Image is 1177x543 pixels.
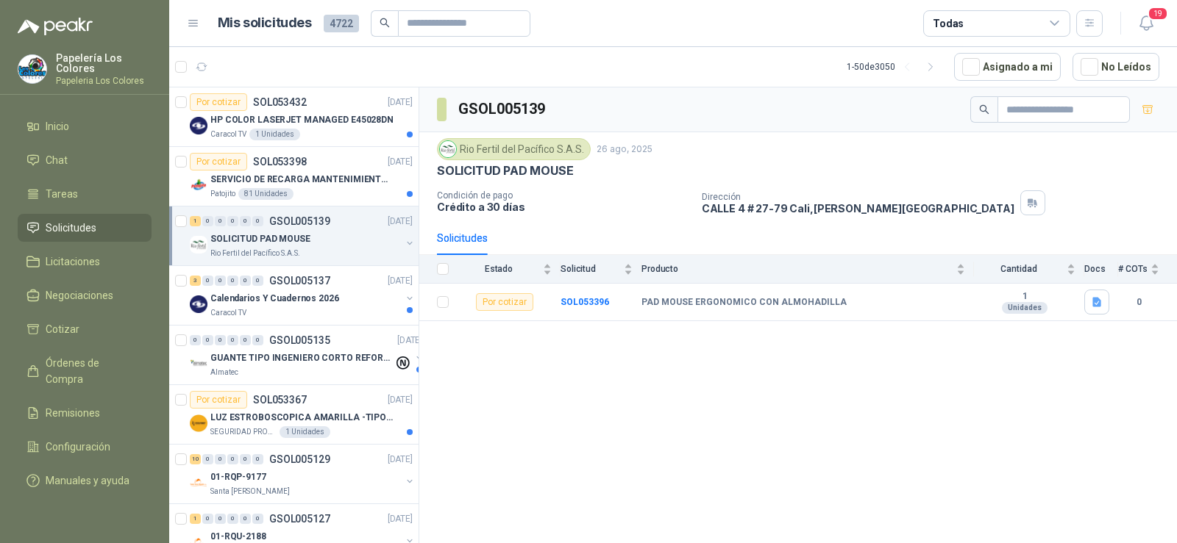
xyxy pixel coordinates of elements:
[702,202,1014,215] p: CALLE 4 # 27-79 Cali , [PERSON_NAME][GEOGRAPHIC_DATA]
[190,355,207,373] img: Company Logo
[269,276,330,286] p: GSOL005137
[190,454,201,464] div: 10
[437,201,690,213] p: Crédito a 30 días
[210,426,277,438] p: SEGURIDAD PROVISER LTDA
[210,411,394,425] p: LUZ ESTROBOSCOPICA AMARILLA -TIPO BALA
[210,248,300,259] p: Rio Fertil del Pacífico S.A.S.
[18,18,93,35] img: Logo peakr
[18,399,152,427] a: Remisiones
[388,512,413,526] p: [DATE]
[46,439,110,455] span: Configuración
[388,96,413,109] p: [DATE]
[1148,7,1168,21] span: 19
[269,454,330,464] p: GSOL005129
[1084,255,1118,284] th: Docs
[202,335,213,345] div: 0
[641,255,974,284] th: Producto
[190,236,207,253] img: Company Logo
[397,334,422,348] p: [DATE]
[190,212,416,259] a: 1 0 0 0 0 0 GSOL005139[DATE] Company LogoSOLICITUD PAD MOUSERio Fertil del Pacífico S.A.S.
[210,486,290,497] p: Santa [PERSON_NAME]
[1118,295,1159,309] b: 0
[269,216,330,226] p: GSOL005139
[238,188,294,200] div: 81 Unidades
[46,355,138,387] span: Órdenes de Compra
[46,472,129,489] span: Manuales y ayuda
[190,391,247,409] div: Por cotizar
[18,349,152,393] a: Órdenes de Compra
[210,292,339,306] p: Calendarios Y Cuadernos 2026
[1002,302,1048,314] div: Unidades
[46,287,113,303] span: Negociaciones
[18,214,152,242] a: Solicitudes
[46,118,69,134] span: Inicio
[974,291,1075,303] b: 1
[974,255,1084,284] th: Cantidad
[190,117,207,134] img: Company Logo
[253,395,307,405] p: SOL053367
[202,454,213,464] div: 0
[227,454,238,464] div: 0
[18,281,152,309] a: Negociaciones
[46,321,79,337] span: Cotizar
[437,163,574,179] p: SOLICITUD PAD MOUSE
[190,450,416,497] a: 10 0 0 0 0 0 GSOL005129[DATE] Company Logo01-RQP-9177Santa [PERSON_NAME]
[202,514,213,524] div: 0
[280,426,330,438] div: 1 Unidades
[253,157,307,167] p: SOL053398
[202,216,213,226] div: 0
[169,147,419,206] a: Por cotizarSOL053398[DATE] Company LogoSERVICIO DE RECARGA MANTENIMIENTO Y PRESTAMOS DE EXTINTORE...
[388,393,413,407] p: [DATE]
[46,220,96,236] span: Solicitudes
[252,216,263,226] div: 0
[202,276,213,286] div: 0
[437,190,690,201] p: Condición de pago
[641,264,953,274] span: Producto
[18,112,152,140] a: Inicio
[227,216,238,226] div: 0
[190,414,207,432] img: Company Logo
[56,76,152,85] p: Papeleria Los Colores
[1118,264,1148,274] span: # COTs
[240,454,251,464] div: 0
[1073,53,1159,81] button: No Leídos
[597,143,652,157] p: 26 ago, 2025
[388,453,413,467] p: [DATE]
[190,295,207,313] img: Company Logo
[169,87,419,147] a: Por cotizarSOL053432[DATE] Company LogoHP COLOR LASERJET MANAGED E45028DNCaracol TV1 Unidades
[18,315,152,343] a: Cotizar
[388,155,413,169] p: [DATE]
[252,514,263,524] div: 0
[215,216,226,226] div: 0
[954,53,1061,81] button: Asignado a mi
[215,514,226,524] div: 0
[46,152,68,168] span: Chat
[18,248,152,276] a: Licitaciones
[18,467,152,495] a: Manuales y ayuda
[437,230,488,246] div: Solicitudes
[46,253,100,270] span: Licitaciones
[190,514,201,524] div: 1
[240,216,251,226] div: 0
[388,215,413,229] p: [DATE]
[702,192,1014,202] p: Dirección
[18,433,152,461] a: Configuración
[240,276,251,286] div: 0
[18,180,152,208] a: Tareas
[561,297,609,307] a: SOL053396
[252,276,263,286] div: 0
[974,264,1064,274] span: Cantidad
[190,272,416,319] a: 3 0 0 0 0 0 GSOL005137[DATE] Company LogoCalendarios Y Cuadernos 2026Caracol TV
[440,141,456,157] img: Company Logo
[249,129,300,140] div: 1 Unidades
[1133,10,1159,37] button: 19
[240,514,251,524] div: 0
[210,113,394,127] p: HP COLOR LASERJET MANAGED E45028DN
[215,454,226,464] div: 0
[561,255,641,284] th: Solicitud
[476,293,533,311] div: Por cotizar
[227,335,238,345] div: 0
[210,232,310,246] p: SOLICITUD PAD MOUSE
[210,307,246,319] p: Caracol TV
